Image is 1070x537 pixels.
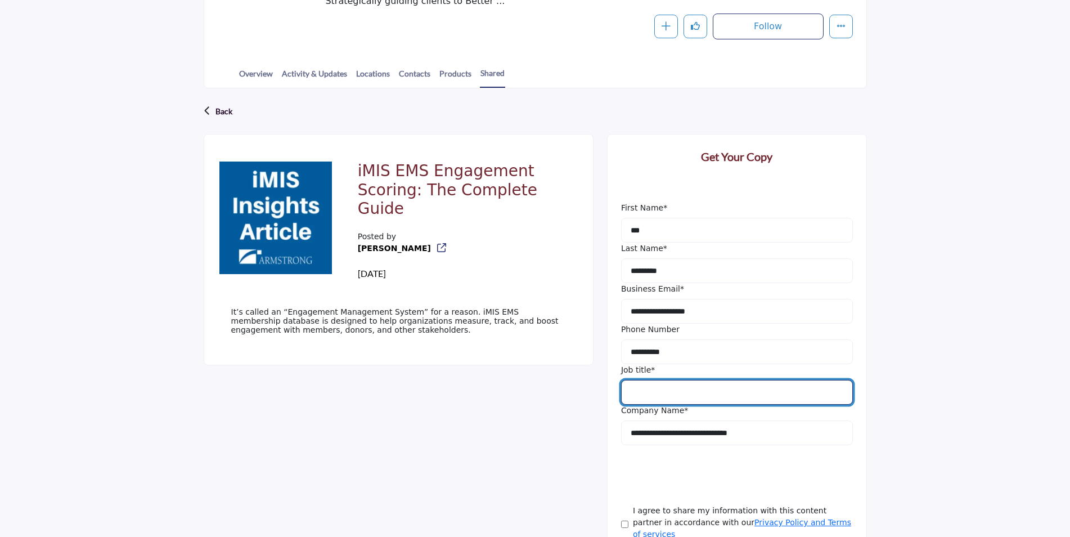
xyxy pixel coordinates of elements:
label: Last Name* [621,243,667,254]
input: Agree Terms & Conditions [621,520,628,529]
label: Business Email* [621,283,684,295]
iframe: reCAPTCHA [621,449,792,493]
input: Job Title [621,380,853,405]
label: Job title* [621,364,655,376]
a: Products [439,68,472,87]
a: [PERSON_NAME] [358,244,431,253]
span: [DATE] [358,268,386,279]
button: More details [829,15,853,38]
a: Contacts [398,68,431,87]
div: Posted by [358,231,463,280]
a: Activity & Updates [281,68,348,87]
input: Business Email [621,299,853,324]
button: Like [684,15,707,38]
button: Follow [713,14,824,39]
input: First Name [621,218,853,243]
a: Locations [356,68,390,87]
a: Overview [239,68,273,87]
label: Company Name* [621,405,688,417]
h2: iMIS EMS Engagement Scoring: The Complete Guide [358,162,566,222]
p: Back [215,101,232,122]
a: Shared [480,67,505,88]
input: Phone Number [621,339,853,364]
h2: Get Your Copy [621,148,853,165]
p: It’s called an “Engagement Management System” for a reason. iMIS EMS membership database is desig... [231,307,566,334]
input: Last Name [621,258,853,283]
img: No Feature content logo [219,162,332,274]
label: First Name* [621,202,667,214]
input: Company Name [621,420,853,445]
label: Phone Number [621,324,680,335]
